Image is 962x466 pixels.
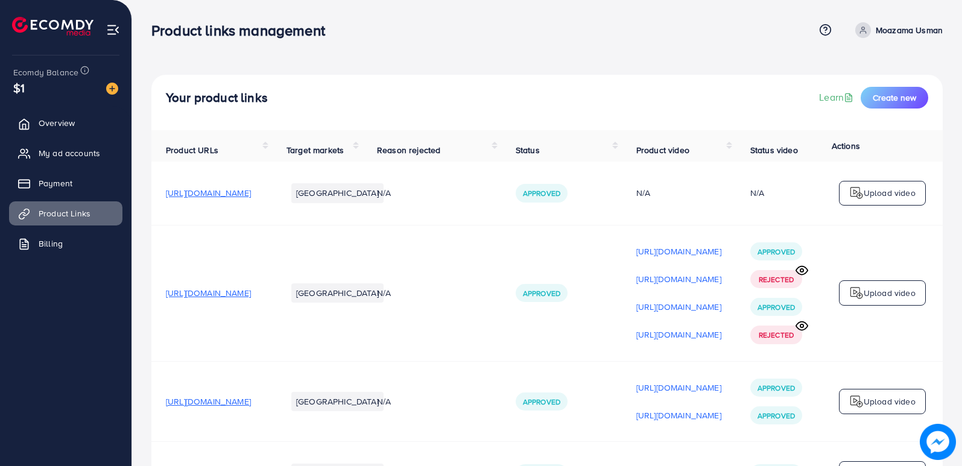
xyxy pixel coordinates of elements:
a: Billing [9,231,122,256]
span: Product URLs [166,144,218,156]
span: N/A [377,187,391,199]
img: menu [106,23,120,37]
span: My ad accounts [39,147,100,159]
p: [URL][DOMAIN_NAME] [636,272,721,286]
a: Product Links [9,201,122,225]
p: [URL][DOMAIN_NAME] [636,300,721,314]
span: [URL][DOMAIN_NAME] [166,187,251,199]
span: Status video [750,144,798,156]
h3: Product links management [151,22,335,39]
span: Approved [523,397,560,407]
li: [GEOGRAPHIC_DATA] [291,283,384,303]
span: Ecomdy Balance [13,66,78,78]
div: N/A [750,187,764,199]
span: Status [516,144,540,156]
p: Upload video [864,394,916,409]
p: [URL][DOMAIN_NAME] [636,327,721,342]
p: [URL][DOMAIN_NAME] [636,380,721,395]
span: Approved [523,188,560,198]
img: image [106,83,118,95]
span: [URL][DOMAIN_NAME] [166,287,251,299]
p: Moazama Usman [876,23,943,37]
li: [GEOGRAPHIC_DATA] [291,392,384,411]
h4: Your product links [166,90,268,105]
span: Rejected [759,330,794,340]
img: logo [12,17,93,36]
span: Rejected [759,274,794,285]
button: Create new [861,87,928,109]
span: [URL][DOMAIN_NAME] [166,395,251,408]
p: [URL][DOMAIN_NAME] [636,408,721,423]
a: Payment [9,171,122,195]
span: Approved [758,411,795,421]
span: Reason rejected [377,144,440,156]
p: [URL][DOMAIN_NAME] [636,244,721,259]
span: $1 [13,79,25,96]
img: image [920,424,956,460]
span: Create new [873,92,916,104]
span: Billing [39,238,63,250]
a: Moazama Usman [850,22,943,38]
p: Upload video [864,286,916,300]
span: Approved [758,302,795,312]
span: N/A [377,395,391,408]
li: [GEOGRAPHIC_DATA] [291,183,384,203]
img: logo [849,286,864,300]
p: Upload video [864,186,916,200]
span: Approved [758,383,795,393]
span: Product video [636,144,689,156]
img: logo [849,186,864,200]
span: Approved [758,247,795,257]
span: Actions [832,140,860,152]
span: Target markets [286,144,344,156]
span: Approved [523,288,560,298]
a: My ad accounts [9,141,122,165]
img: logo [849,394,864,409]
a: Overview [9,111,122,135]
span: N/A [377,287,391,299]
div: N/A [636,187,721,199]
a: Learn [819,90,856,104]
span: Product Links [39,207,90,219]
span: Payment [39,177,72,189]
span: Overview [39,117,75,129]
